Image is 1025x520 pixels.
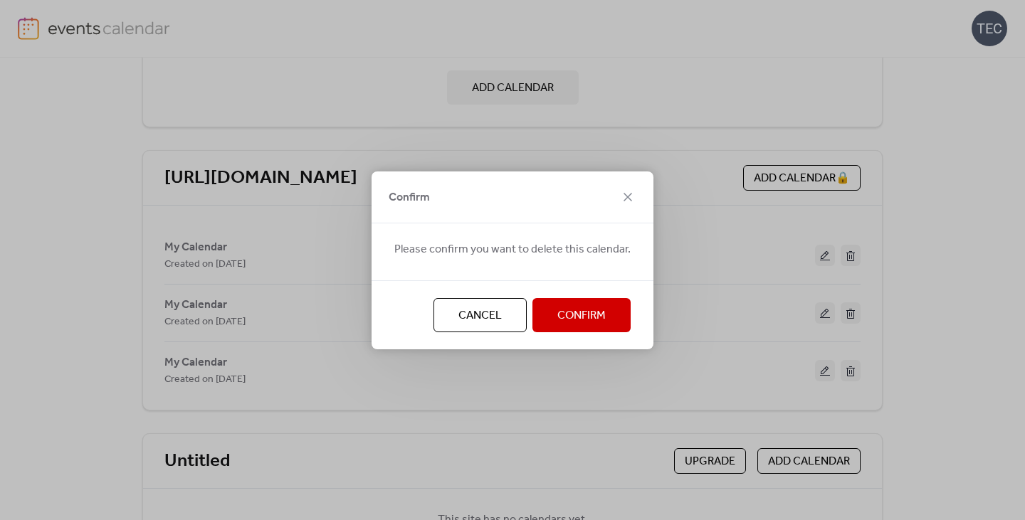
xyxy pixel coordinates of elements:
span: Confirm [557,307,606,324]
span: Cancel [458,307,502,324]
span: Confirm [389,189,430,206]
button: Confirm [532,298,631,332]
button: Cancel [433,298,527,332]
span: Please confirm you want to delete this calendar. [394,241,631,258]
